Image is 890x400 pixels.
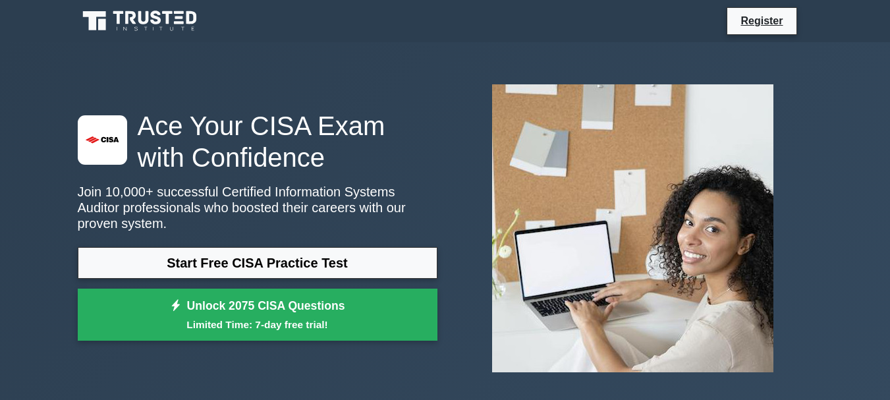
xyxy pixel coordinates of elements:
[94,317,421,332] small: Limited Time: 7-day free trial!
[78,289,437,341] a: Unlock 2075 CISA QuestionsLimited Time: 7-day free trial!
[78,247,437,279] a: Start Free CISA Practice Test
[78,184,437,231] p: Join 10,000+ successful Certified Information Systems Auditor professionals who boosted their car...
[78,110,437,173] h1: Ace Your CISA Exam with Confidence
[733,13,791,29] a: Register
